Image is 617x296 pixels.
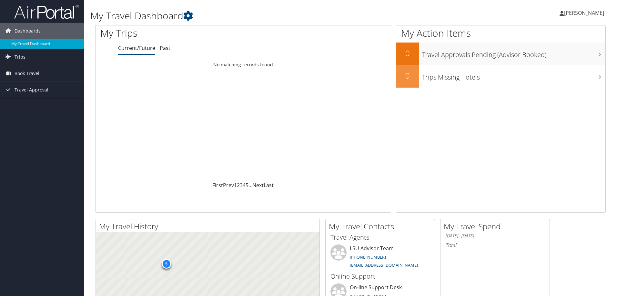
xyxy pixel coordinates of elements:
[248,182,252,189] span: …
[118,44,155,52] a: Current/Future
[329,221,435,232] h2: My Travel Contacts
[445,233,545,239] h6: [DATE] - [DATE]
[350,254,386,260] a: [PHONE_NUMBER]
[422,70,605,82] h3: Trips Missing Hotels
[560,3,611,23] a: [PERSON_NAME]
[396,65,605,88] a: 0Trips Missing Hotels
[396,26,605,40] h1: My Action Items
[100,26,263,40] h1: My Trips
[99,221,319,232] h2: My Travel History
[15,65,39,81] span: Book Travel
[246,182,248,189] a: 5
[212,182,223,189] a: First
[330,272,430,281] h3: Online Support
[161,259,171,269] div: 5
[96,59,391,71] td: No matching records found
[15,49,25,65] span: Trips
[223,182,234,189] a: Prev
[252,182,264,189] a: Next
[237,182,240,189] a: 2
[160,44,170,52] a: Past
[444,221,550,232] h2: My Travel Spend
[350,262,418,268] a: [EMAIL_ADDRESS][DOMAIN_NAME]
[330,233,430,242] h3: Travel Agents
[327,244,433,271] li: LSU Advisor Team
[15,82,48,98] span: Travel Approval
[234,182,237,189] a: 1
[422,47,605,59] h3: Travel Approvals Pending (Advisor Booked)
[396,70,419,81] h2: 0
[396,43,605,65] a: 0Travel Approvals Pending (Advisor Booked)
[15,23,41,39] span: Dashboards
[564,9,604,16] span: [PERSON_NAME]
[264,182,274,189] a: Last
[240,182,243,189] a: 3
[396,48,419,59] h2: 0
[90,9,437,23] h1: My Travel Dashboard
[445,242,545,249] h6: Total
[14,4,79,19] img: airportal-logo.png
[243,182,246,189] a: 4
